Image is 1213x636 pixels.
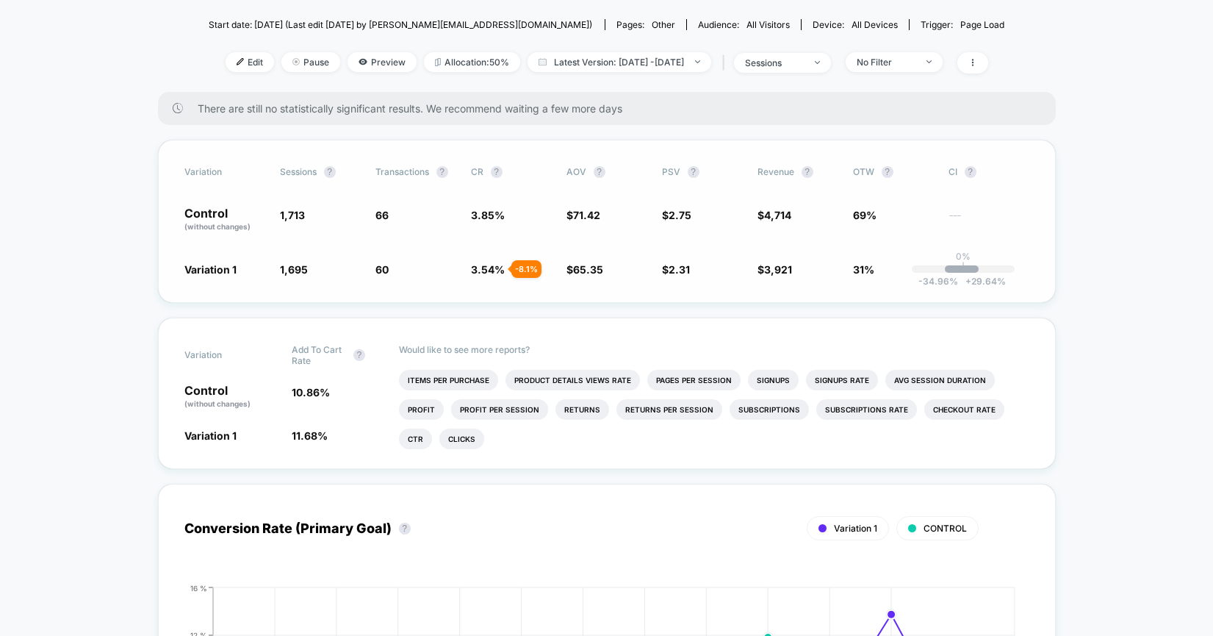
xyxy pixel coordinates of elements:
li: Signups Rate [806,370,878,390]
div: sessions [745,57,804,68]
li: Subscriptions [730,399,809,420]
p: Control [184,207,265,232]
span: Start date: [DATE] (Last edit [DATE] by [PERSON_NAME][EMAIL_ADDRESS][DOMAIN_NAME]) [209,19,592,30]
li: Returns [555,399,609,420]
span: $ [757,263,792,276]
span: All Visitors [746,19,790,30]
span: 10.86 % [292,386,330,399]
span: $ [662,263,690,276]
li: Subscriptions Rate [816,399,917,420]
span: 31% [853,263,874,276]
span: Variation 1 [184,263,237,276]
span: Edit [226,52,274,72]
p: Would like to see more reports? [399,344,1029,355]
span: (without changes) [184,222,251,231]
div: Audience: [698,19,790,30]
span: Revenue [757,166,794,177]
span: OTW [853,166,934,178]
span: Add To Cart Rate [292,344,346,366]
li: Avg Session Duration [885,370,995,390]
li: Profit Per Session [451,399,548,420]
button: ? [882,166,893,178]
button: ? [399,523,411,535]
li: Checkout Rate [924,399,1004,420]
span: 3.85 % [471,209,505,221]
button: ? [436,166,448,178]
span: (without changes) [184,399,251,408]
img: edit [237,58,244,65]
span: Variation [184,344,265,366]
p: 0% [956,251,971,262]
div: Trigger: [921,19,1004,30]
span: Variation 1 [834,523,877,534]
li: Returns Per Session [616,399,722,420]
span: 11.68 % [292,429,328,442]
div: No Filter [857,57,915,68]
span: CI [949,166,1029,178]
span: 66 [375,209,389,221]
span: 1,695 [280,263,308,276]
span: 3.54 % [471,263,505,276]
span: 71.42 [573,209,600,221]
span: CONTROL [924,523,967,534]
p: Control [184,385,277,410]
img: end [926,60,932,63]
button: ? [802,166,813,178]
span: Variation 1 [184,429,237,442]
span: 1,713 [280,209,305,221]
img: calendar [539,58,547,65]
span: AOV [566,166,586,177]
img: end [815,61,820,64]
button: ? [594,166,605,178]
button: ? [965,166,976,178]
span: + [965,276,971,287]
span: Preview [348,52,417,72]
span: Device: [801,19,909,30]
span: 2.31 [669,263,690,276]
span: Sessions [280,166,317,177]
p: | [962,262,965,273]
span: PSV [662,166,680,177]
tspan: 16 % [190,583,207,592]
span: 3,921 [764,263,792,276]
span: 4,714 [764,209,791,221]
span: other [652,19,675,30]
img: end [695,60,700,63]
button: ? [688,166,699,178]
button: ? [491,166,503,178]
span: Pause [281,52,340,72]
li: Clicks [439,429,484,449]
li: Profit [399,399,444,420]
span: There are still no statistically significant results. We recommend waiting a few more days [198,102,1026,115]
li: Items Per Purchase [399,370,498,390]
span: | [719,52,734,74]
span: --- [949,211,1029,232]
span: 2.75 [669,209,691,221]
li: Ctr [399,429,432,449]
span: $ [566,209,600,221]
span: Page Load [960,19,1004,30]
span: $ [662,209,691,221]
li: Product Details Views Rate [505,370,640,390]
span: Variation [184,166,265,178]
span: 60 [375,263,389,276]
div: - 8.1 % [511,260,541,278]
span: Allocation: 50% [424,52,520,72]
li: Pages Per Session [647,370,741,390]
img: rebalance [435,58,441,66]
img: end [292,58,300,65]
button: ? [353,349,365,361]
span: $ [566,263,603,276]
span: all devices [852,19,898,30]
span: Latest Version: [DATE] - [DATE] [528,52,711,72]
span: 69% [853,209,877,221]
div: Pages: [616,19,675,30]
span: CR [471,166,483,177]
span: 29.64 % [958,276,1006,287]
span: -34.96 % [918,276,958,287]
span: $ [757,209,791,221]
button: ? [324,166,336,178]
li: Signups [748,370,799,390]
span: 65.35 [573,263,603,276]
span: Transactions [375,166,429,177]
